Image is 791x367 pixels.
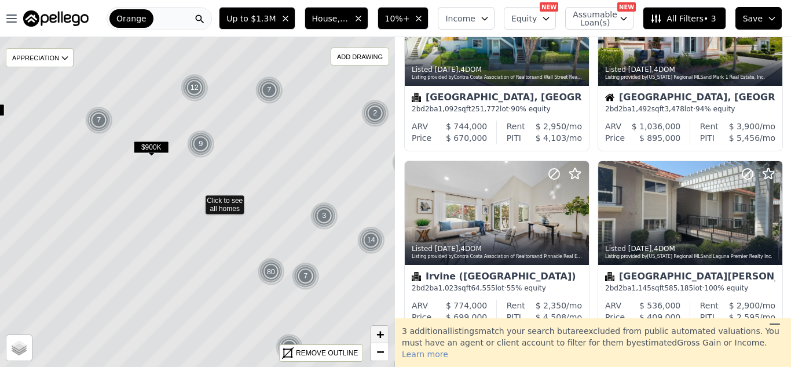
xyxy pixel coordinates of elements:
div: 10 [392,148,420,176]
div: Rent [700,300,719,311]
div: 12 [181,74,208,101]
div: 9 [187,130,215,158]
div: Price [605,132,625,144]
div: Price [605,311,625,323]
span: Income [445,13,475,24]
span: 585,185 [664,284,693,292]
div: 14 [357,226,385,254]
div: /mo [521,311,582,323]
div: Listing provided by Contra Costa Association of Realtors and Wall Street Real Estate [412,74,583,81]
div: Irvine ([GEOGRAPHIC_DATA]) [412,272,582,284]
time: 2025-08-15 23:33 [435,245,459,253]
span: 10%+ [385,13,410,24]
div: Listed , 4 DOM [605,244,777,253]
div: NEW [540,2,558,12]
img: g1.png [255,76,284,104]
span: 251,772 [471,105,500,113]
div: 2 bd 2 ba sqft lot · 100% equity [605,284,775,293]
span: 64,555 [471,284,495,292]
div: Listed , 4 DOM [412,65,583,74]
button: Up to $1.3M [219,7,295,30]
div: 2 bd 2 ba sqft lot · 90% equity [412,104,582,114]
span: Assumable Loan(s) [573,10,610,27]
button: 10%+ [378,7,429,30]
span: $ 670,000 [446,133,487,143]
div: 3 [310,202,338,230]
span: $ 4,508 [536,313,566,322]
button: All Filters• 3 [643,7,726,30]
span: $ 744,000 [446,122,487,131]
div: Rent [507,121,525,132]
div: 2 [361,99,389,127]
div: ARV [412,121,428,132]
div: Price [412,132,431,144]
div: Price [412,311,431,323]
div: [GEOGRAPHIC_DATA], [GEOGRAPHIC_DATA] [412,93,582,104]
span: $ 895,000 [639,133,680,143]
img: g1.png [181,74,209,101]
a: Zoom in [371,326,389,343]
span: All Filters • 3 [650,13,716,24]
span: $ 2,595 [729,313,760,322]
img: g1.png [310,202,339,230]
div: NEW [617,2,636,12]
span: $ 409,000 [639,313,680,322]
span: Learn more [402,350,448,359]
span: 1,492 [632,105,651,113]
button: Equity [504,7,556,30]
img: g1.png [357,226,386,254]
span: 1,145 [632,284,651,292]
div: Listed , 4 DOM [412,244,583,253]
div: /mo [521,132,582,144]
div: Listing provided by [US_STATE] Regional MLS and Laguna Premier Realty Inc. [605,253,777,260]
div: /mo [525,300,582,311]
button: Save [735,7,782,30]
div: 2 [208,9,236,37]
div: 7 [292,262,320,290]
div: ARV [412,300,428,311]
span: $ 2,350 [536,301,566,310]
span: $ 2,900 [729,301,760,310]
time: 2025-08-16 01:12 [435,66,459,74]
button: Income [438,7,495,30]
button: House, Condominium, Townhouse [305,7,368,30]
img: g2.png [256,257,286,286]
time: 2025-08-15 23:37 [628,66,652,74]
img: Condominium [412,272,421,281]
img: g1.png [392,148,420,176]
a: Layers [6,335,32,361]
span: Equity [511,13,537,24]
div: 7 [255,76,283,104]
img: g1.png [208,9,237,37]
div: /mo [715,311,775,323]
img: Condominium [605,272,614,281]
div: ADD DRAWING [331,48,389,65]
img: Pellego [23,10,89,27]
a: Listed [DATE],4DOMListing provided by[US_STATE] Regional MLSand Laguna Premier Realty Inc.Condomi... [598,161,782,330]
span: Orange [116,13,147,24]
span: $ 2,950 [536,122,566,131]
span: $ 536,000 [639,301,680,310]
img: g1.png [276,333,304,361]
img: House [605,93,614,102]
span: $ 3,900 [729,122,760,131]
div: [GEOGRAPHIC_DATA], [GEOGRAPHIC_DATA] [605,93,775,104]
div: 3 additional listing s match your search but are excluded from public automated valuations. You m... [395,318,791,367]
a: Zoom out [371,343,389,361]
div: APPRECIATION [6,48,74,67]
div: 7 [85,106,113,134]
span: 1,023 [438,284,458,292]
span: $ 5,456 [729,133,760,143]
img: g1.png [361,99,390,127]
img: Condominium [412,93,421,102]
div: 2 bd 2 ba sqft lot · 55% equity [412,284,582,293]
span: $ 4,103 [536,133,566,143]
div: ARV [605,121,621,132]
span: $ 699,000 [446,313,487,322]
span: Up to $1.3M [226,13,276,24]
time: 2025-08-15 22:21 [628,245,652,253]
div: REMOVE OUTLINE [296,348,358,358]
div: Rent [700,121,719,132]
img: g1.png [292,262,320,290]
span: House, Condominium, Townhouse [312,13,349,24]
